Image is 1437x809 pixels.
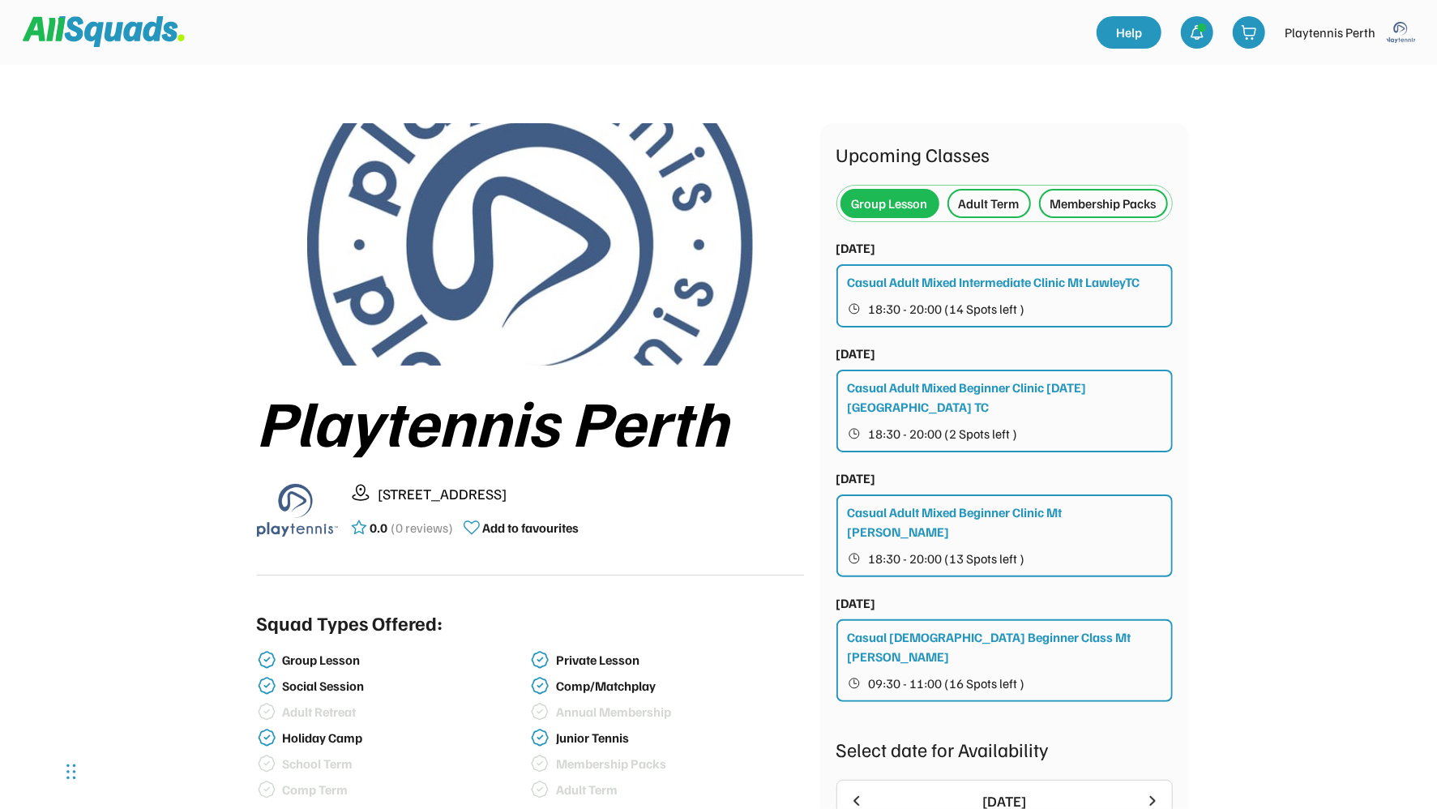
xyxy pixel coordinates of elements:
[283,730,528,746] div: Holiday Camp
[257,780,276,799] img: check-verified-01%20%281%29.svg
[370,518,388,537] div: 0.0
[836,238,876,258] div: [DATE]
[257,728,276,747] img: check-verified-01.svg
[836,734,1173,764] div: Select date for Availability
[836,593,876,613] div: [DATE]
[1050,194,1157,213] div: Membership Packs
[1189,24,1205,41] img: bell-03%20%281%29.svg
[1241,24,1257,41] img: shopping-cart-01%20%281%29.svg
[530,676,550,696] img: check-verified-01.svg
[530,702,550,721] img: check-verified-01%20%281%29.svg
[283,756,528,772] div: School Term
[836,469,876,488] div: [DATE]
[1385,16,1418,49] img: playtennis%20blue%20logo%201.png
[869,427,1018,440] span: 18:30 - 20:00 (2 Spots left )
[848,378,1163,417] div: Casual Adult Mixed Beginner Clinic [DATE] [GEOGRAPHIC_DATA] TC
[530,650,550,670] img: check-verified-01.svg
[283,782,528,798] div: Comp Term
[257,676,276,696] img: check-verified-01.svg
[257,469,338,550] img: playtennis%20blue%20logo%201.png
[257,608,443,637] div: Squad Types Offered:
[257,702,276,721] img: check-verified-01%20%281%29.svg
[848,673,1163,694] button: 09:30 - 11:00 (16 Spots left )
[1097,16,1161,49] a: Help
[848,627,1163,666] div: Casual [DEMOGRAPHIC_DATA] Beginner Class Mt [PERSON_NAME]
[848,423,1163,444] button: 18:30 - 20:00 (2 Spots left )
[283,704,528,720] div: Adult Retreat
[848,298,1163,319] button: 18:30 - 20:00 (14 Spots left )
[257,385,804,456] div: Playtennis Perth
[378,483,804,505] div: [STREET_ADDRESS]
[869,552,1025,565] span: 18:30 - 20:00 (13 Spots left )
[556,756,801,772] div: Membership Packs
[848,503,1163,541] div: Casual Adult Mixed Beginner Clinic Mt [PERSON_NAME]
[483,518,580,537] div: Add to favourites
[836,344,876,363] div: [DATE]
[869,677,1025,690] span: 09:30 - 11:00 (16 Spots left )
[391,518,454,537] div: (0 reviews)
[869,302,1025,315] span: 18:30 - 20:00 (14 Spots left )
[530,754,550,773] img: check-verified-01%20%281%29.svg
[556,704,801,720] div: Annual Membership
[307,123,753,366] img: playtennis%20blue%20logo%204.jpg
[283,678,528,694] div: Social Session
[257,754,276,773] img: check-verified-01%20%281%29.svg
[556,653,801,668] div: Private Lesson
[848,548,1163,569] button: 18:30 - 20:00 (13 Spots left )
[530,780,550,799] img: check-verified-01%20%281%29.svg
[556,730,801,746] div: Junior Tennis
[959,194,1020,213] div: Adult Term
[852,194,928,213] div: Group Lesson
[556,678,801,694] div: Comp/Matchplay
[848,272,1140,292] div: Casual Adult Mixed Intermediate Clinic Mt LawleyTC
[283,653,528,668] div: Group Lesson
[530,728,550,747] img: check-verified-01.svg
[556,782,801,798] div: Adult Term
[1285,23,1375,42] div: Playtennis Perth
[836,139,1173,169] div: Upcoming Classes
[257,650,276,670] img: check-verified-01.svg
[23,16,185,47] img: Squad%20Logo.svg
